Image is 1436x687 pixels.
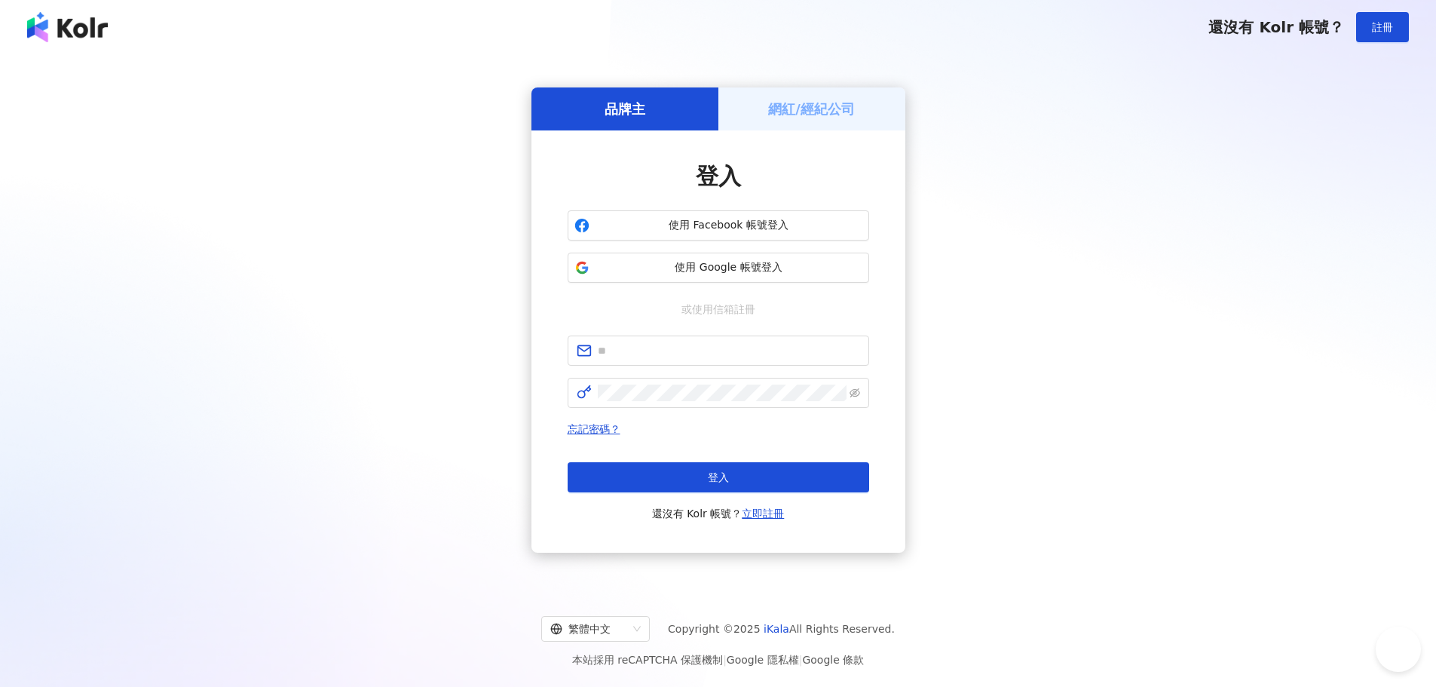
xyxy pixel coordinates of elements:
[1376,627,1421,672] iframe: Help Scout Beacon - Open
[605,100,645,118] h5: 品牌主
[596,218,862,233] span: 使用 Facebook 帳號登入
[568,423,620,435] a: 忘記密碼？
[727,654,799,666] a: Google 隱私權
[568,210,869,241] button: 使用 Facebook 帳號登入
[723,654,727,666] span: |
[550,617,627,641] div: 繁體中文
[568,253,869,283] button: 使用 Google 帳號登入
[568,462,869,492] button: 登入
[671,301,766,317] span: 或使用信箱註冊
[708,471,729,483] span: 登入
[652,505,785,523] span: 還沒有 Kolr 帳號？
[802,654,864,666] a: Google 條款
[768,100,855,118] h5: 網紅/經紀公司
[696,163,741,189] span: 登入
[1356,12,1409,42] button: 註冊
[27,12,108,42] img: logo
[850,388,860,398] span: eye-invisible
[742,508,784,520] a: 立即註冊
[1208,18,1344,36] span: 還沒有 Kolr 帳號？
[596,260,862,275] span: 使用 Google 帳號登入
[668,620,895,638] span: Copyright © 2025 All Rights Reserved.
[1372,21,1393,33] span: 註冊
[799,654,803,666] span: |
[572,651,864,669] span: 本站採用 reCAPTCHA 保護機制
[764,623,789,635] a: iKala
